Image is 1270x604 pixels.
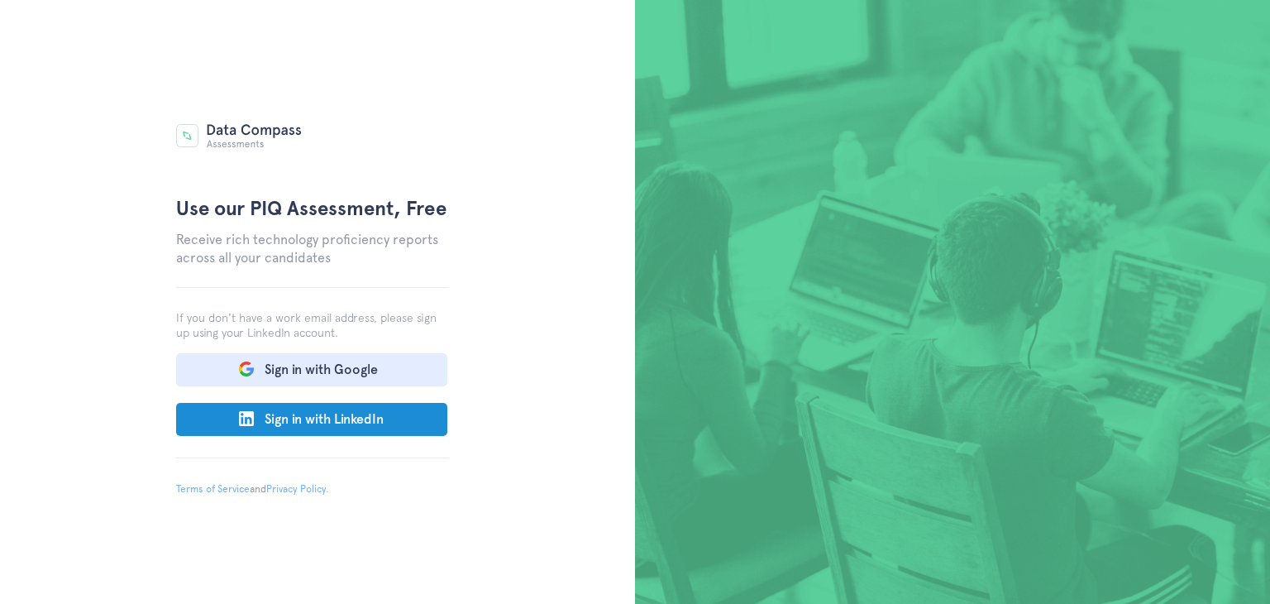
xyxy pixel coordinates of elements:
[176,231,449,267] h2: Receive rich technology proficiency reports across all your candidates
[266,483,329,495] a: Privacy Policy.
[176,124,302,148] img: Data Compass Assessment
[176,403,447,436] button: Sign in with LinkedIn
[176,194,449,223] h1: Use our PIQ Assessment, Free
[176,483,250,495] a: Terms of Service
[176,287,449,340] p: If you don't have a work email address, please sign up using your LinkedIn account.
[176,458,449,539] p: and
[176,353,447,386] button: Sign in with Google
